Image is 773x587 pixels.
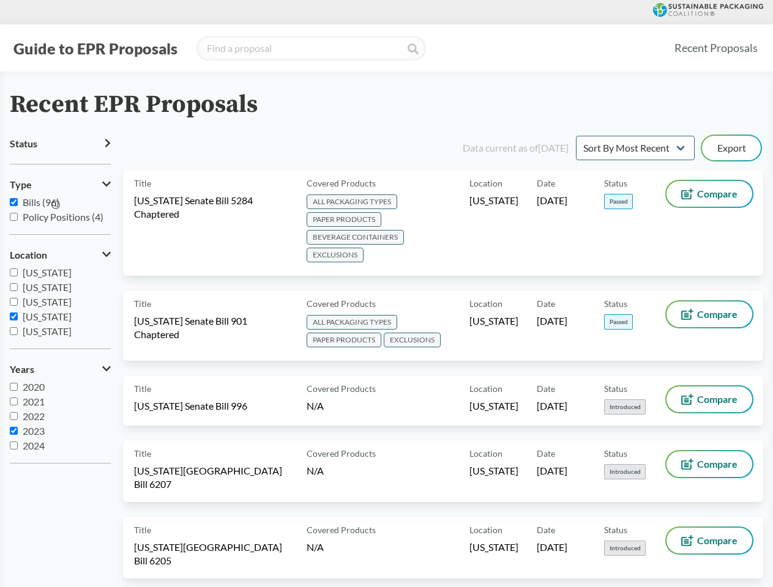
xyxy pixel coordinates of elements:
[10,179,32,190] span: Type
[10,138,37,149] span: Status
[307,465,324,476] span: N/A
[469,464,518,478] span: [US_STATE]
[537,523,555,536] span: Date
[469,447,502,460] span: Location
[604,447,627,460] span: Status
[604,194,633,209] span: Passed
[307,523,376,536] span: Covered Products
[469,314,518,328] span: [US_STATE]
[307,447,376,460] span: Covered Products
[10,245,111,265] button: Location
[10,397,18,405] input: 2021
[604,541,646,556] span: Introduced
[702,136,761,160] button: Export
[23,311,72,322] span: [US_STATE]
[134,447,151,460] span: Title
[134,177,151,190] span: Title
[23,410,45,422] span: 2022
[469,382,502,395] span: Location
[469,297,502,310] span: Location
[23,296,72,308] span: [US_STATE]
[307,382,376,395] span: Covered Products
[537,399,567,413] span: [DATE]
[307,297,376,310] span: Covered Products
[604,464,646,479] span: Introduced
[23,211,103,223] span: Policy Positions (4)
[537,464,567,478] span: [DATE]
[604,399,646,415] span: Introduced
[134,399,247,413] span: [US_STATE] Senate Bill 996
[469,399,518,413] span: [US_STATE]
[10,383,18,391] input: 2020
[604,314,633,330] span: Passed
[604,523,627,536] span: Status
[10,39,181,58] button: Guide to EPR Proposals
[307,248,364,262] span: EXCLUSIONS
[697,189,738,199] span: Compare
[10,298,18,306] input: [US_STATE]
[307,315,397,330] span: ALL PACKAGING TYPES
[469,523,502,536] span: Location
[134,464,292,491] span: [US_STATE][GEOGRAPHIC_DATA] Bill 6207
[307,333,381,347] span: PAPER PRODUCTS
[307,194,397,209] span: ALL PACKAGING TYPES
[134,382,151,395] span: Title
[23,440,45,451] span: 2024
[10,198,18,206] input: Bills (96)
[537,194,567,207] span: [DATE]
[604,297,627,310] span: Status
[537,447,555,460] span: Date
[667,528,752,553] button: Compare
[10,359,111,380] button: Years
[23,425,45,437] span: 2023
[697,309,738,319] span: Compare
[10,213,18,221] input: Policy Positions (4)
[10,327,18,335] input: [US_STATE]
[537,297,555,310] span: Date
[469,194,518,207] span: [US_STATE]
[463,141,569,155] div: Data current as of [DATE]
[134,523,151,536] span: Title
[697,394,738,404] span: Compare
[23,381,45,393] span: 2020
[10,283,18,291] input: [US_STATE]
[307,177,376,190] span: Covered Products
[307,541,324,553] span: N/A
[23,325,72,337] span: [US_STATE]
[134,194,292,221] span: [US_STATE] Senate Bill 5284 Chaptered
[697,459,738,469] span: Compare
[10,249,47,260] span: Location
[469,177,502,190] span: Location
[537,382,555,395] span: Date
[10,427,18,435] input: 2023
[667,181,752,207] button: Compare
[384,333,441,347] span: EXCLUSIONS
[10,441,18,449] input: 2024
[23,281,72,293] span: [US_STATE]
[307,230,404,245] span: BEVERAGE CONTAINERS
[604,177,627,190] span: Status
[469,541,518,554] span: [US_STATE]
[10,312,18,320] input: [US_STATE]
[196,36,426,61] input: Find a proposal
[10,364,34,375] span: Years
[134,541,292,567] span: [US_STATE][GEOGRAPHIC_DATA] Bill 6205
[667,451,752,477] button: Compare
[604,382,627,395] span: Status
[23,196,59,208] span: Bills (96)
[697,536,738,545] span: Compare
[10,91,258,119] h2: Recent EPR Proposals
[23,267,72,278] span: [US_STATE]
[134,297,151,310] span: Title
[537,541,567,554] span: [DATE]
[307,400,324,412] span: N/A
[307,212,381,227] span: PAPER PRODUCTS
[669,34,763,62] a: Recent Proposals
[537,177,555,190] span: Date
[10,174,111,195] button: Type
[537,314,567,328] span: [DATE]
[667,386,752,412] button: Compare
[23,396,45,407] span: 2021
[10,268,18,276] input: [US_STATE]
[134,314,292,341] span: [US_STATE] Senate Bill 901 Chaptered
